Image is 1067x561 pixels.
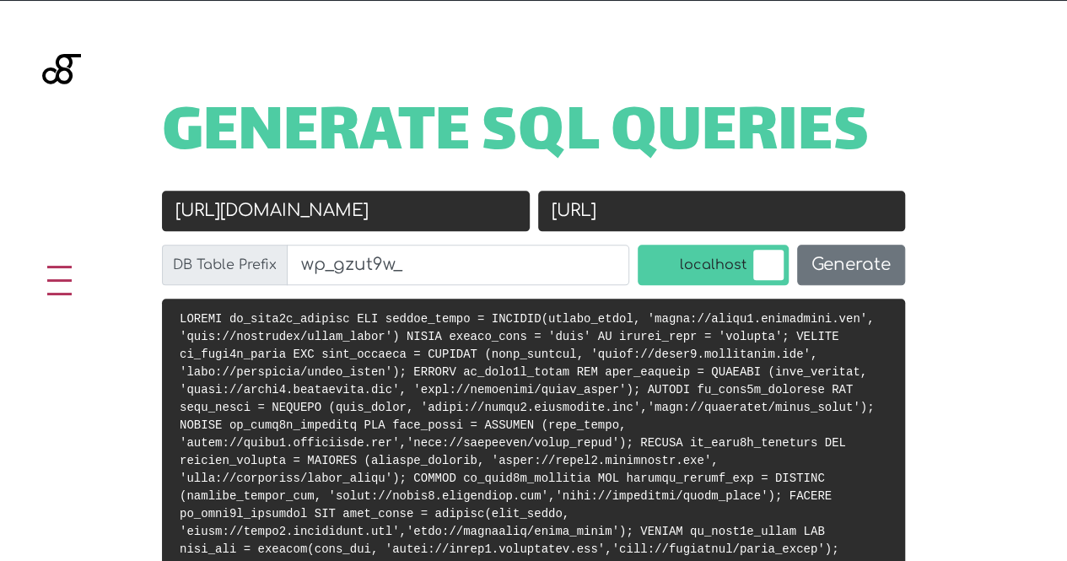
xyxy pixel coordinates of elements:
label: DB Table Prefix [162,245,288,285]
span: Generate SQL Queries [162,109,870,161]
input: wp_ [287,245,629,285]
input: New URL [538,191,906,231]
button: Generate [797,245,905,285]
img: Blackgate [42,54,81,181]
input: Old URL [162,191,530,231]
label: localhost [638,245,789,285]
